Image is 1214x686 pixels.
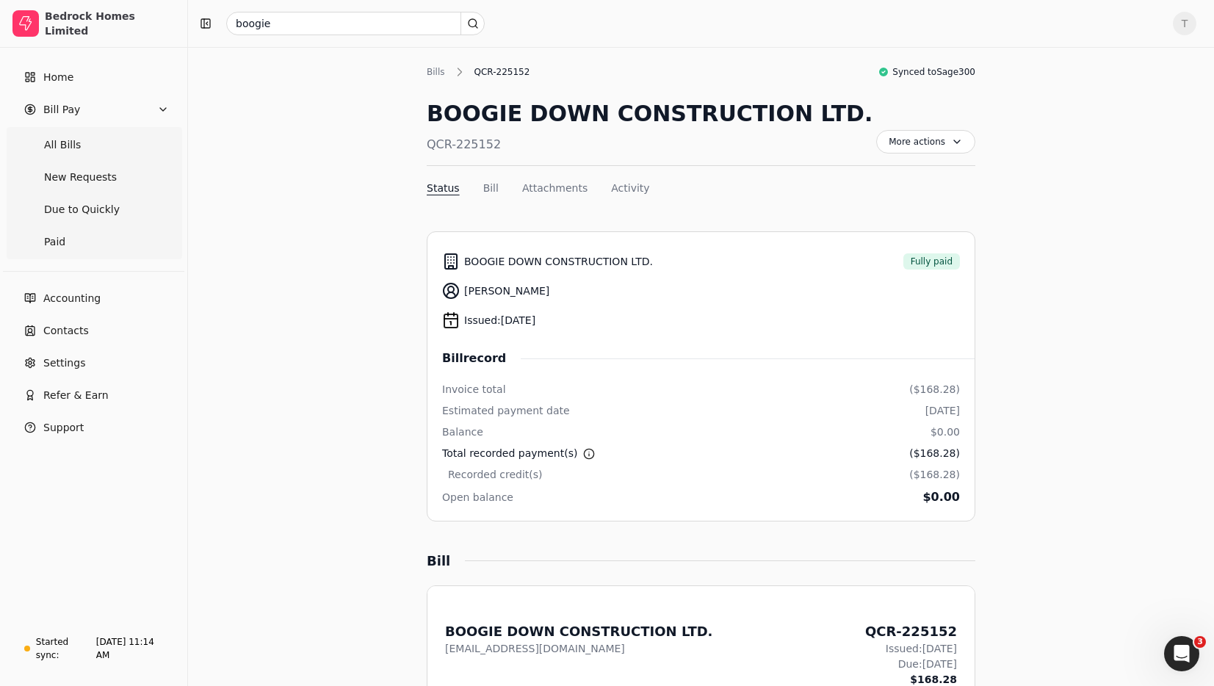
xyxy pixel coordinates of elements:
[445,621,712,641] div: BOOGIE DOWN CONSTRUCTION LTD.
[9,195,178,224] a: Due to Quickly
[1194,636,1206,648] span: 3
[44,137,81,153] span: All Bills
[6,380,181,410] button: Refer & Earn
[931,425,960,440] div: $0.00
[43,388,109,403] span: Refer & Earn
[6,95,181,124] button: Bill Pay
[427,65,452,79] div: Bills
[427,551,465,571] div: Bill
[1164,636,1199,671] iframe: Intercom live chat
[442,446,595,461] div: Total recorded payment(s)
[427,65,537,79] nav: Breadcrumb
[9,162,178,192] a: New Requests
[6,62,181,92] a: Home
[448,467,543,483] div: Recorded credit(s)
[909,467,960,483] div: ($168.28)
[442,350,521,367] span: Bill record
[44,234,65,250] span: Paid
[6,348,181,378] a: Settings
[483,181,499,196] button: Bill
[6,413,181,442] button: Support
[442,382,506,397] div: Invoice total
[44,170,117,185] span: New Requests
[43,291,101,306] span: Accounting
[464,313,535,328] span: Issued: [DATE]
[6,629,181,668] a: Started sync:[DATE] 11:14 AM
[442,490,513,505] div: Open balance
[44,202,120,217] span: Due to Quickly
[865,621,957,641] div: QCR-225152
[909,446,960,461] div: ($168.28)
[427,136,872,154] div: QCR-225152
[442,403,570,419] div: Estimated payment date
[892,65,975,79] span: Synced to Sage300
[43,355,85,371] span: Settings
[43,102,80,118] span: Bill Pay
[45,9,175,38] div: Bedrock Homes Limited
[911,255,953,268] span: Fully paid
[6,284,181,313] a: Accounting
[865,641,957,657] div: Issued: [DATE]
[445,641,712,657] div: [EMAIL_ADDRESS][DOMAIN_NAME]
[43,420,84,436] span: Support
[43,70,73,85] span: Home
[427,181,460,196] button: Status
[925,403,960,419] div: [DATE]
[876,130,975,154] button: More actions
[43,323,89,339] span: Contacts
[865,657,957,672] div: Due: [DATE]
[6,316,181,345] a: Contacts
[464,284,549,299] span: [PERSON_NAME]
[96,635,169,662] div: [DATE] 11:14 AM
[464,254,653,270] span: BOOGIE DOWN CONSTRUCTION LTD.
[9,130,178,159] a: All Bills
[522,181,588,196] button: Attachments
[467,65,538,79] div: QCR-225152
[226,12,485,35] input: Search
[9,227,178,256] a: Paid
[611,181,649,196] button: Activity
[922,488,960,506] div: $0.00
[36,635,93,662] div: Started sync:
[1173,12,1196,35] button: T
[909,382,960,397] div: ($168.28)
[442,425,483,440] div: Balance
[427,97,872,130] div: BOOGIE DOWN CONSTRUCTION LTD.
